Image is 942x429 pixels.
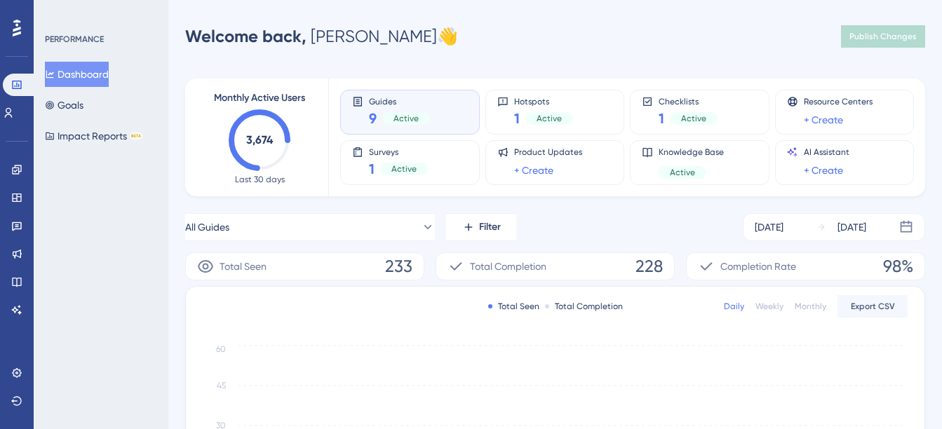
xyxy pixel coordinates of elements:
[851,301,895,312] span: Export CSV
[246,133,274,147] text: 3,674
[841,25,925,48] button: Publish Changes
[214,90,305,107] span: Monthly Active Users
[804,162,843,179] a: + Create
[185,25,458,48] div: [PERSON_NAME] 👋
[883,255,913,278] span: 98%
[837,219,866,236] div: [DATE]
[804,96,873,107] span: Resource Centers
[514,109,520,128] span: 1
[385,255,412,278] span: 233
[369,96,430,106] span: Guides
[45,93,83,118] button: Goals
[45,62,109,87] button: Dashboard
[185,219,229,236] span: All Guides
[369,109,377,128] span: 9
[45,34,104,45] div: PERFORMANCE
[849,31,917,42] span: Publish Changes
[659,96,718,106] span: Checklists
[369,159,375,179] span: 1
[369,147,428,156] span: Surveys
[545,301,623,312] div: Total Completion
[724,301,744,312] div: Daily
[235,174,285,185] span: Last 30 days
[514,96,573,106] span: Hotspots
[514,147,582,158] span: Product Updates
[635,255,663,278] span: 228
[681,113,706,124] span: Active
[804,147,849,158] span: AI Assistant
[130,132,142,139] div: BETA
[755,301,783,312] div: Weekly
[45,123,142,149] button: Impact ReportsBETA
[216,344,226,354] tspan: 60
[391,163,417,175] span: Active
[185,213,435,241] button: All Guides
[755,219,783,236] div: [DATE]
[446,213,516,241] button: Filter
[837,295,908,318] button: Export CSV
[670,167,695,178] span: Active
[514,162,553,179] a: + Create
[217,381,226,390] tspan: 45
[479,219,501,236] span: Filter
[659,147,724,158] span: Knowledge Base
[470,258,546,275] span: Total Completion
[537,113,562,124] span: Active
[220,258,267,275] span: Total Seen
[804,111,843,128] a: + Create
[488,301,539,312] div: Total Seen
[185,26,307,46] span: Welcome back,
[393,113,419,124] span: Active
[659,109,664,128] span: 1
[720,258,796,275] span: Completion Rate
[795,301,826,312] div: Monthly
